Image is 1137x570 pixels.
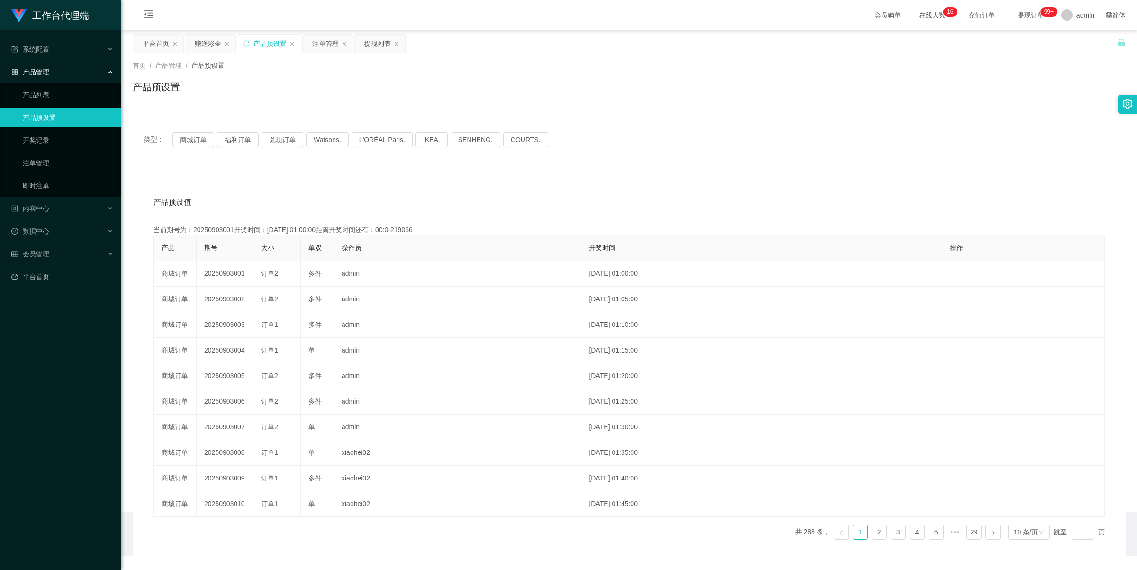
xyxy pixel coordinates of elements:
[308,270,322,277] span: 多件
[11,250,49,258] span: 会员管理
[334,440,581,466] td: xiaohei02
[929,525,943,539] a: 5
[891,525,905,539] a: 3
[11,205,49,212] span: 内容中心
[1014,525,1038,539] div: 10 条/页
[581,261,942,287] td: [DATE] 01:00:00
[32,0,89,31] h1: 工作台代理端
[261,346,278,354] span: 订单1
[308,423,315,431] span: 单
[581,491,942,517] td: [DATE] 01:45:00
[129,535,1129,545] div: 2021
[204,244,217,252] span: 期号
[23,108,114,127] a: 产品预设置
[143,35,169,53] div: 平台首页
[581,415,942,440] td: [DATE] 01:30:00
[162,244,175,252] span: 产品
[581,287,942,312] td: [DATE] 01:05:00
[308,295,322,303] span: 多件
[306,132,349,147] button: Watsons.
[950,244,963,252] span: 操作
[581,466,942,491] td: [DATE] 01:40:00
[155,62,182,69] span: 产品管理
[197,312,253,338] td: 20250903003
[23,85,114,104] a: 产品列表
[144,132,172,147] span: 类型：
[853,525,868,540] li: 1
[1013,12,1049,18] span: 提现订单
[153,197,191,208] span: 产品预设值
[261,372,278,380] span: 订单2
[197,287,253,312] td: 20250903002
[172,132,214,147] button: 商城订单
[154,287,197,312] td: 商城订单
[197,466,253,491] td: 20250903009
[950,7,954,17] p: 6
[910,525,924,539] a: 4
[342,41,347,47] i: 图标: close
[910,525,925,540] li: 4
[11,46,18,53] i: 图标: form
[261,500,278,507] span: 订单1
[334,466,581,491] td: xiaohei02
[11,69,18,75] i: 图标: appstore-o
[11,228,18,235] i: 图标: check-circle-o
[1122,99,1133,109] i: 图标: setting
[839,530,844,535] i: 图标: left
[334,363,581,389] td: admin
[195,35,221,53] div: 赠送彩金
[947,7,950,17] p: 1
[197,363,253,389] td: 20250903005
[966,525,982,540] li: 29
[197,415,253,440] td: 20250903007
[253,35,287,53] div: 产品预设置
[334,287,581,312] td: admin
[261,398,278,405] span: 订单2
[154,363,197,389] td: 商城订单
[224,41,230,47] i: 图标: close
[197,440,253,466] td: 20250903008
[891,525,906,540] li: 3
[186,62,188,69] span: /
[334,491,581,517] td: xiaohei02
[364,35,391,53] div: 提现列表
[133,80,180,94] h1: 产品预设置
[11,227,49,235] span: 数据中心
[308,346,315,354] span: 单
[11,45,49,53] span: 系统配置
[334,415,581,440] td: admin
[217,132,259,147] button: 福利订单
[312,35,339,53] div: 注单管理
[133,62,146,69] span: 首页
[172,41,178,47] i: 图标: close
[334,338,581,363] td: admin
[154,491,197,517] td: 商城订单
[289,41,295,47] i: 图标: close
[154,466,197,491] td: 商城订单
[11,9,27,23] img: logo.9652507e.png
[415,132,448,147] button: IKEA.
[154,389,197,415] td: 商城订单
[308,449,315,456] span: 单
[503,132,548,147] button: COURTS.
[154,415,197,440] td: 商城订单
[334,261,581,287] td: admin
[197,389,253,415] td: 20250903006
[451,132,500,147] button: SENHENG.
[1106,12,1112,18] i: 图标: global
[197,338,253,363] td: 20250903004
[261,474,278,482] span: 订单1
[795,525,830,540] li: 共 288 条，
[990,530,996,535] i: 图标: right
[308,372,322,380] span: 多件
[154,338,197,363] td: 商城订单
[150,62,152,69] span: /
[394,41,399,47] i: 图标: close
[581,389,942,415] td: [DATE] 01:25:00
[308,474,322,482] span: 多件
[1054,525,1105,540] div: 跳至 页
[308,321,322,328] span: 多件
[154,440,197,466] td: 商城订单
[261,423,278,431] span: 订单2
[133,0,165,31] i: 图标: menu-fold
